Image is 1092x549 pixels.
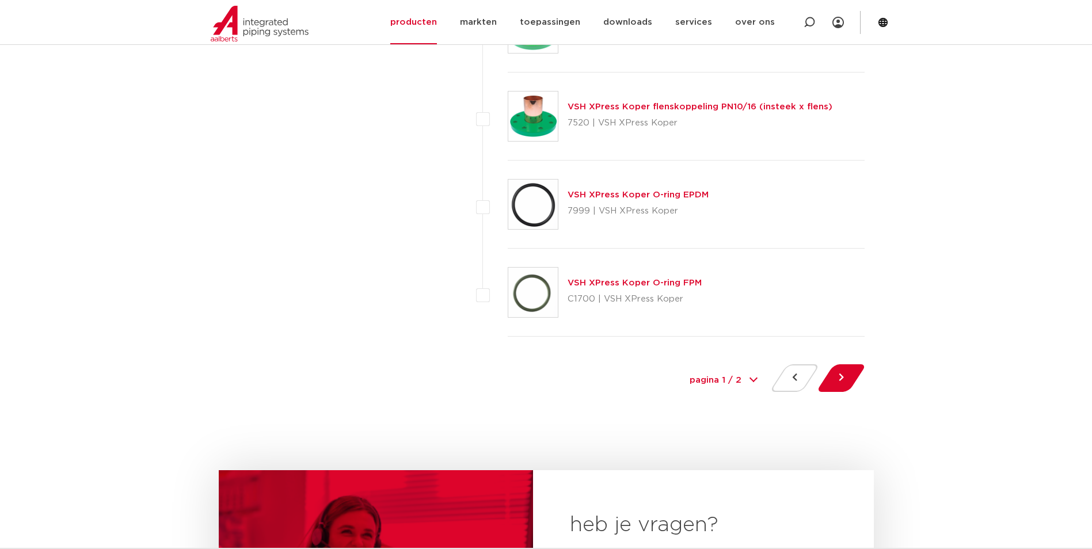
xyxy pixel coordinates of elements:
[508,180,558,229] img: Thumbnail for VSH XPress Koper O-ring EPDM
[568,102,832,111] a: VSH XPress Koper flenskoppeling PN10/16 (insteek x flens)
[570,512,837,539] h2: heb je vragen?
[568,279,702,287] a: VSH XPress Koper O-ring FPM
[568,114,832,132] p: 7520 | VSH XPress Koper
[568,290,702,308] p: C1700 | VSH XPress Koper
[568,190,709,199] a: VSH XPress Koper O-ring EPDM
[568,202,709,220] p: 7999 | VSH XPress Koper
[508,91,558,141] img: Thumbnail for VSH XPress Koper flenskoppeling PN10/16 (insteek x flens)
[508,268,558,317] img: Thumbnail for VSH XPress Koper O-ring FPM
